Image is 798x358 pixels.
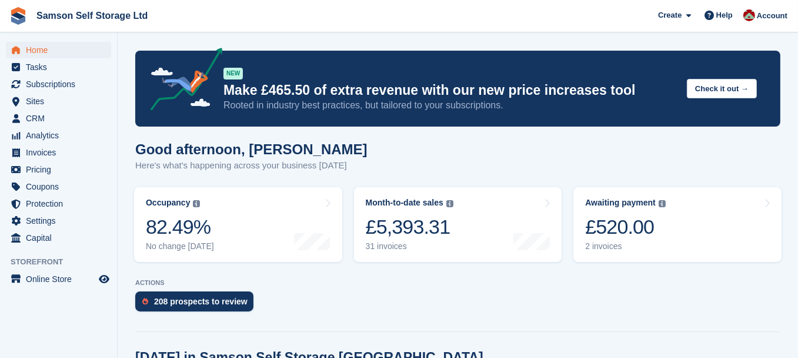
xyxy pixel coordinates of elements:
[6,178,111,195] a: menu
[26,230,96,246] span: Capital
[11,256,117,268] span: Storefront
[6,144,111,161] a: menu
[6,127,111,144] a: menu
[26,271,96,287] span: Online Store
[223,99,677,112] p: Rooted in industry best practices, but tailored to your subscriptions.
[135,159,368,173] p: Here's what's happening across your business [DATE]
[193,200,200,207] img: icon-info-grey-7440780725fd019a000dd9b08b2336e03edf1995a4989e88bcd33f0948082b44.svg
[585,198,656,208] div: Awaiting payment
[716,9,733,21] span: Help
[366,241,453,251] div: 31 invoices
[6,93,111,110] a: menu
[366,215,453,239] div: £5,393.31
[6,76,111,92] a: menu
[6,42,111,58] a: menu
[26,213,96,229] span: Settings
[223,68,243,79] div: NEW
[9,7,27,25] img: stora-icon-8386f47178a22dfd0bd8f6a31ec36ba5ce8667c1dd55bd0f319d3a0aa187defe.svg
[26,110,96,127] span: CRM
[6,213,111,229] a: menu
[97,272,111,286] a: Preview store
[223,82,677,99] p: Make £465.50 of extra revenue with our new price increases tool
[32,6,152,25] a: Samson Self Storage Ltd
[366,198,443,208] div: Month-to-date sales
[6,161,111,178] a: menu
[154,297,248,306] div: 208 prospects to review
[6,271,111,287] a: menu
[26,161,96,178] span: Pricing
[135,279,780,287] p: ACTIONS
[26,59,96,75] span: Tasks
[26,144,96,161] span: Invoices
[146,198,190,208] div: Occupancy
[743,9,755,21] img: Ian
[26,195,96,212] span: Protection
[659,200,666,207] img: icon-info-grey-7440780725fd019a000dd9b08b2336e03edf1995a4989e88bcd33f0948082b44.svg
[135,291,259,317] a: 208 prospects to review
[142,298,148,305] img: prospect-51fa495bee0391a8d652442698ab0144808aea92771e9ea1ae160a38d050c398.svg
[573,187,782,262] a: Awaiting payment £520.00 2 invoices
[26,127,96,144] span: Analytics
[354,187,562,262] a: Month-to-date sales £5,393.31 31 invoices
[146,215,214,239] div: 82.49%
[134,187,342,262] a: Occupancy 82.49% No change [DATE]
[585,215,666,239] div: £520.00
[26,93,96,110] span: Sites
[26,76,96,92] span: Subscriptions
[6,195,111,212] a: menu
[585,241,666,251] div: 2 invoices
[446,200,453,207] img: icon-info-grey-7440780725fd019a000dd9b08b2336e03edf1995a4989e88bcd33f0948082b44.svg
[146,241,214,251] div: No change [DATE]
[658,9,682,21] span: Create
[6,110,111,127] a: menu
[757,10,787,22] span: Account
[6,230,111,246] a: menu
[687,79,757,98] button: Check it out →
[141,48,223,115] img: price-adjustments-announcement-icon-8257ccfd72463d97f412b2fc003d46551f7dbcb40ab6d574587a9cd5c0d94...
[135,141,368,157] h1: Good afternoon, [PERSON_NAME]
[6,59,111,75] a: menu
[26,178,96,195] span: Coupons
[26,42,96,58] span: Home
